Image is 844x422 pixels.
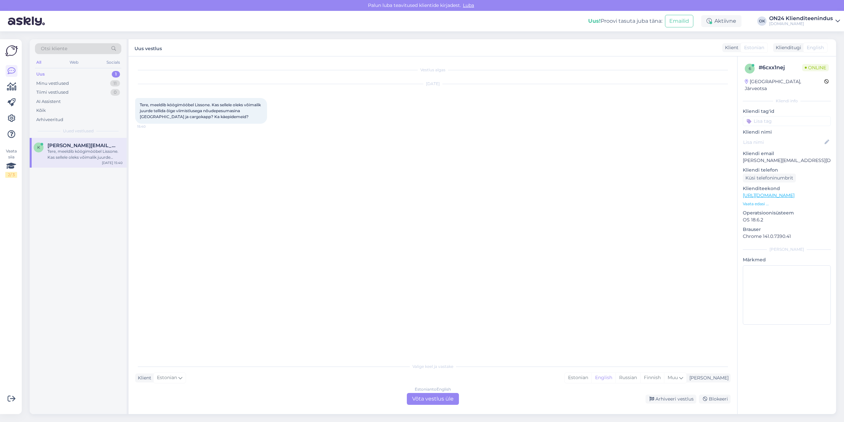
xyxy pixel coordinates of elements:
span: Tere, meeldib köögimööbel Lissone. Kas sellele oleks võimalik juurde tellida õige viimistlusega n... [140,102,262,119]
div: Vestlus algas [135,67,731,73]
span: Otsi kliente [41,45,67,52]
div: Russian [616,373,640,383]
p: Operatsioonisüsteem [743,210,831,216]
div: Vaata siia [5,148,17,178]
a: [URL][DOMAIN_NAME] [743,192,795,198]
div: OK [757,16,767,26]
div: [PERSON_NAME] [687,374,729,381]
p: Kliendi telefon [743,167,831,174]
div: Klient [135,374,151,381]
img: Askly Logo [5,45,18,57]
div: Kõik [36,107,46,114]
p: OS 18.6.2 [743,216,831,223]
span: Luba [461,2,476,8]
div: 2 / 3 [5,172,17,178]
div: Kliendi info [743,98,831,104]
a: ON24 Klienditeenindus[DOMAIN_NAME] [769,16,840,26]
div: Finnish [640,373,664,383]
div: Valige keel ja vastake [135,364,731,370]
div: Klienditugi [773,44,801,51]
div: Tiimi vestlused [36,89,69,96]
div: Uus [36,71,45,78]
div: Proovi tasuta juba täna: [588,17,662,25]
div: Võta vestlus üle [407,393,459,405]
span: English [807,44,824,51]
div: [DATE] [135,81,731,87]
b: Uus! [588,18,601,24]
p: Kliendi nimi [743,129,831,136]
div: Arhiveeri vestlus [646,395,696,404]
span: 6 [749,66,751,71]
label: Uus vestlus [135,43,162,52]
div: Blokeeri [699,395,731,404]
span: Estonian [157,374,177,381]
span: 15:40 [137,124,162,129]
div: Web [68,58,80,67]
div: Estonian to English [415,386,451,392]
span: Uued vestlused [63,128,94,134]
div: [PERSON_NAME] [743,246,831,252]
p: Brauser [743,226,831,233]
input: Lisa tag [743,116,831,126]
div: 11 [110,80,120,87]
p: Kliendi tag'id [743,108,831,115]
div: 1 [112,71,120,78]
div: Estonian [565,373,591,383]
div: Minu vestlused [36,80,69,87]
span: K [37,145,40,150]
div: [DATE] 15:40 [102,160,123,165]
span: Kristjan-j@hotmail.com [47,143,116,148]
div: Aktiivne [701,15,741,27]
p: Vaata edasi ... [743,201,831,207]
p: Chrome 141.0.7390.41 [743,233,831,240]
p: [PERSON_NAME][EMAIL_ADDRESS][DOMAIN_NAME] [743,157,831,164]
span: Online [802,64,829,71]
div: [DOMAIN_NAME] [769,21,833,26]
div: Arhiveeritud [36,116,63,123]
div: English [591,373,616,383]
div: Küsi telefoninumbrit [743,174,796,182]
span: Estonian [744,44,764,51]
div: AI Assistent [36,98,61,105]
div: Tere, meeldib köögimööbel Lissone. Kas sellele oleks võimalik juurde tellida õige viimistlusega n... [47,148,123,160]
p: Märkmed [743,256,831,263]
div: Klient [722,44,738,51]
div: [GEOGRAPHIC_DATA], Järveotsa [745,78,824,92]
div: ON24 Klienditeenindus [769,16,833,21]
button: Emailid [665,15,693,27]
input: Lisa nimi [743,139,823,146]
div: All [35,58,43,67]
span: Muu [668,374,678,380]
div: # 6cxx1nej [759,64,802,72]
div: 0 [110,89,120,96]
p: Klienditeekond [743,185,831,192]
div: Socials [105,58,121,67]
p: Kliendi email [743,150,831,157]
